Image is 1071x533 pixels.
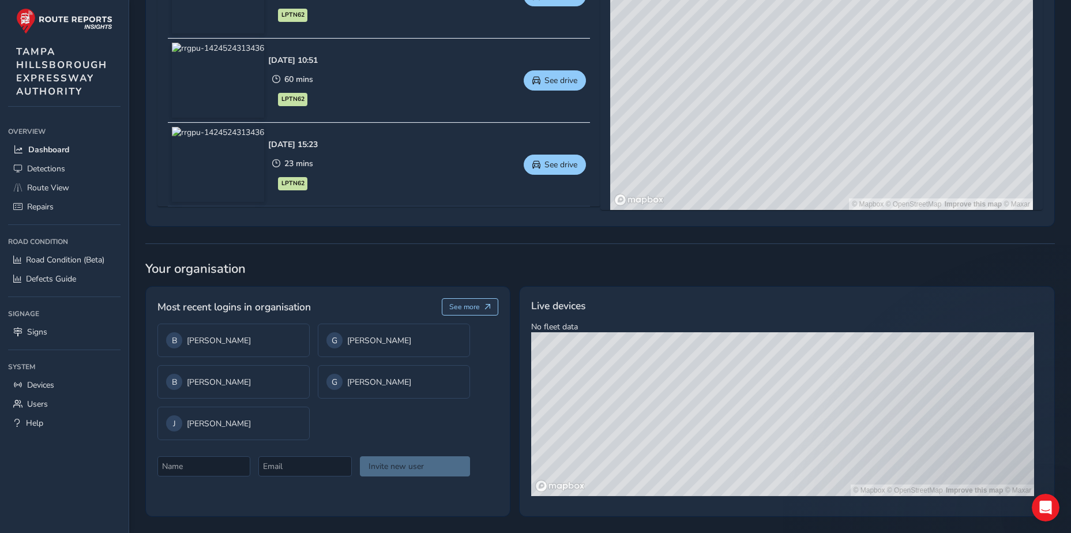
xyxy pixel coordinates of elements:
[281,179,305,188] span: LPTN62
[8,140,121,159] a: Dashboard
[544,75,577,86] span: See drive
[8,395,121,414] a: Users
[172,335,177,346] span: B
[8,322,121,341] a: Signs
[8,414,121,433] a: Help
[27,399,48,410] span: Users
[166,374,301,390] div: [PERSON_NAME]
[27,326,47,337] span: Signs
[281,10,305,20] span: LPTN62
[284,158,313,169] span: 23 mins
[449,302,480,311] span: See more
[26,254,104,265] span: Road Condition (Beta)
[27,182,69,193] span: Route View
[519,286,1055,517] div: No fleet data
[8,178,121,197] a: Route View
[544,159,577,170] span: See drive
[332,377,337,388] span: G
[166,415,301,431] div: [PERSON_NAME]
[258,456,351,476] input: Email
[8,269,121,288] a: Defects Guide
[524,70,586,91] button: See drive
[172,127,264,202] img: rrgpu-1424524313436
[8,123,121,140] div: Overview
[8,233,121,250] div: Road Condition
[16,8,112,34] img: rr logo
[27,380,54,391] span: Devices
[172,43,264,118] img: rrgpu-1424524313436
[281,95,305,104] span: LPTN62
[8,197,121,216] a: Repairs
[332,335,337,346] span: G
[26,273,76,284] span: Defects Guide
[531,298,585,313] span: Live devices
[326,332,461,348] div: [PERSON_NAME]
[1032,494,1059,521] iframe: Intercom live chat
[145,260,1055,277] span: Your organisation
[8,376,121,395] a: Devices
[27,201,54,212] span: Repairs
[8,250,121,269] a: Road Condition (Beta)
[8,159,121,178] a: Detections
[284,74,313,85] span: 60 mins
[157,299,311,314] span: Most recent logins in organisation
[172,377,177,388] span: B
[442,298,499,316] button: See more
[268,55,318,66] div: [DATE] 10:51
[27,163,65,174] span: Detections
[326,374,461,390] div: [PERSON_NAME]
[16,45,107,98] span: TAMPA HILLSBOROUGH EXPRESSWAY AUTHORITY
[8,358,121,376] div: System
[157,456,250,476] input: Name
[166,332,301,348] div: [PERSON_NAME]
[8,305,121,322] div: Signage
[173,418,176,429] span: J
[524,155,586,175] button: See drive
[28,144,69,155] span: Dashboard
[268,139,318,150] div: [DATE] 15:23
[26,418,43,429] span: Help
